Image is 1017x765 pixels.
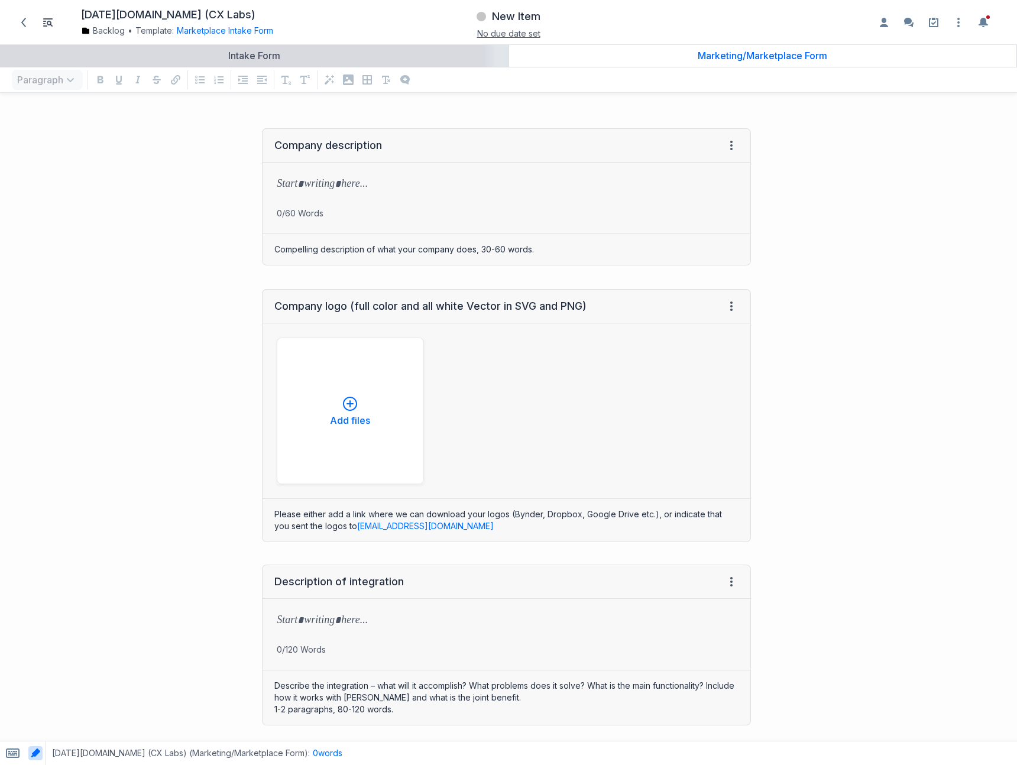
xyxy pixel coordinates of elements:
span: Field menu [724,575,739,589]
div: Description of integration [274,575,404,589]
span: Toggle AI highlighting in content [25,741,46,765]
h1: Monday.com (CX Labs) [81,8,255,22]
button: Toggle the notification sidebar [974,13,993,32]
span: 0 words [313,748,342,758]
h3: New Item [492,9,540,24]
a: Marketing/Marketplace Form [508,44,1016,67]
span: Field menu [724,138,739,153]
div: Paragraph [9,67,85,92]
div: Template: [81,25,335,37]
a: Back [14,12,34,33]
button: New Item [475,6,542,27]
div: Compelling description of what your company does, 30-60 words. [263,234,750,265]
p: Add files [330,416,370,425]
span: • [128,25,132,37]
div: Marketplace Intake Form [174,25,273,37]
span: Field menu [724,299,739,313]
div: Please either add a link where we can download your logos (Bynder, Dropbox, Google Drive etc.), o... [263,499,750,542]
span: [DATE][DOMAIN_NAME] (CX Labs) [81,8,255,22]
div: New ItemNo due date set [348,6,669,38]
a: Intake Form [1,44,508,67]
div: Marketing/Marketplace Form [513,50,1012,61]
p: 0/120 Words [263,644,750,656]
button: No due date set [477,27,540,40]
button: Toggle AI highlighting in content [28,746,43,760]
a: [EMAIL_ADDRESS][DOMAIN_NAME] [357,521,494,531]
div: Company description [274,138,382,153]
div: Describe the integration – what will it accomplish? What problems does it solve? What is the main... [263,670,750,725]
button: Marketplace Intake Form [177,25,273,37]
button: Enable the commenting sidebar [899,13,918,32]
a: Setup guide [924,13,943,32]
div: Intake Form [5,50,503,61]
button: Add files [277,338,423,484]
div: Company logo (full color and all white Vector in SVG and PNG) [274,299,587,313]
span: No due date set [477,28,540,38]
span: [DATE][DOMAIN_NAME] (CX Labs) (Marketing/Marketplace Form) : [52,747,310,759]
button: Toggle Item List [38,13,57,32]
button: Enable the assignees sidebar [875,13,893,32]
p: 0/60 Words [263,208,750,219]
a: Backlog [81,25,125,37]
button: 0words [313,747,342,759]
